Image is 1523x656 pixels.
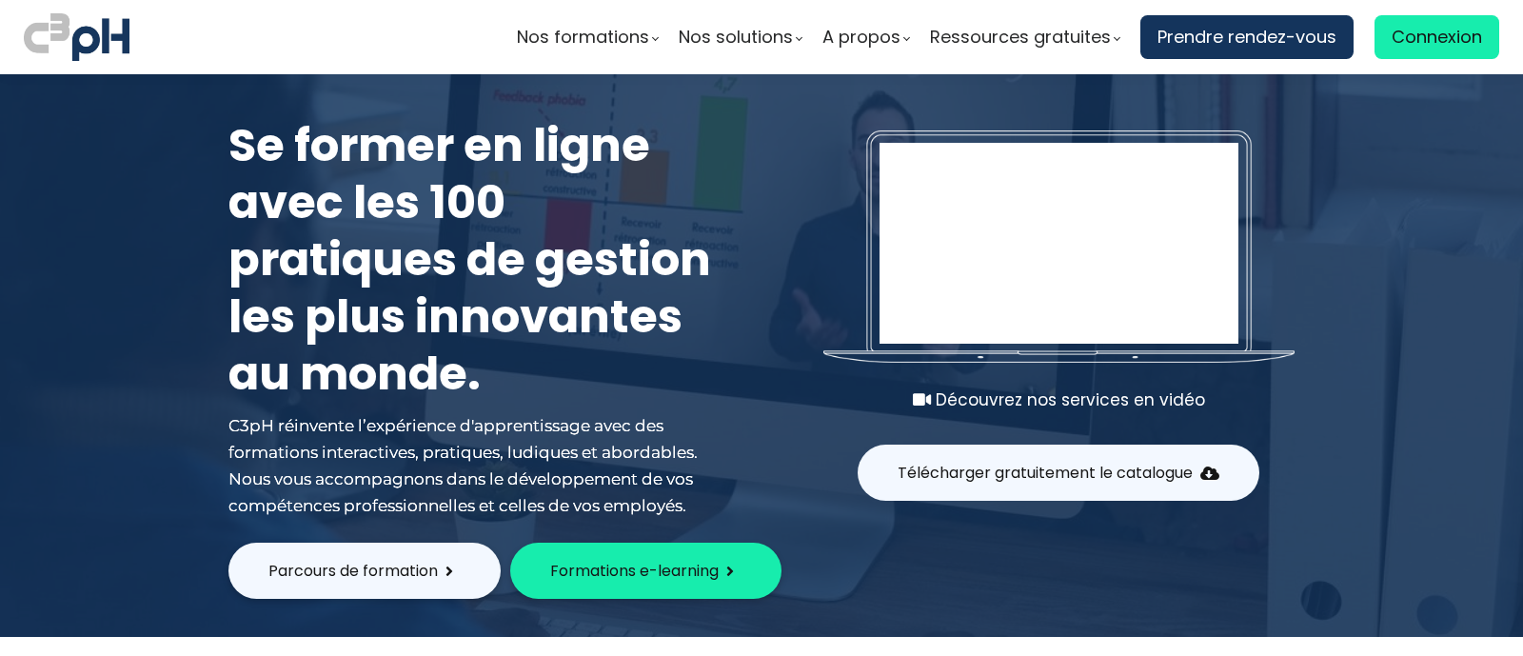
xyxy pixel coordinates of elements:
[517,23,649,51] span: Nos formations
[822,23,900,51] span: A propos
[550,559,719,583] span: Formations e-learning
[268,559,438,583] span: Parcours de formation
[24,10,129,65] img: logo C3PH
[228,117,723,403] h1: Se former en ligne avec les 100 pratiques de gestion les plus innovantes au monde.
[898,461,1193,485] span: Télécharger gratuitement le catalogue
[679,23,793,51] span: Nos solutions
[930,23,1111,51] span: Ressources gratuites
[1157,23,1336,51] span: Prendre rendez-vous
[510,543,781,599] button: Formations e-learning
[1375,15,1499,59] a: Connexion
[228,412,723,519] div: C3pH réinvente l’expérience d'apprentissage avec des formations interactives, pratiques, ludiques...
[228,543,501,599] button: Parcours de formation
[823,387,1295,413] div: Découvrez nos services en vidéo
[1140,15,1354,59] a: Prendre rendez-vous
[858,445,1259,501] button: Télécharger gratuitement le catalogue
[1392,23,1482,51] span: Connexion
